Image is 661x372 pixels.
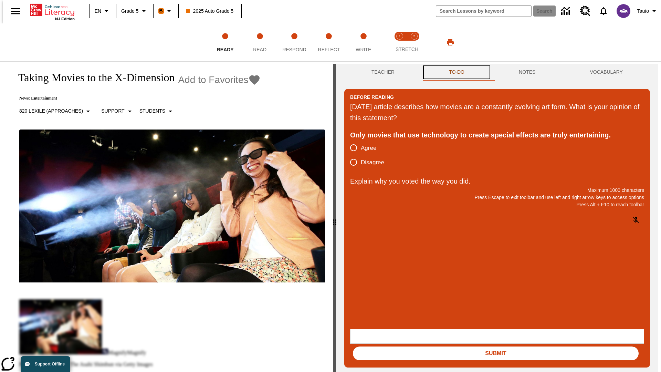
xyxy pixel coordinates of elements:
[282,47,306,52] span: Respond
[350,141,390,169] div: poll
[309,23,349,61] button: Reflect step 4 of 5
[350,194,644,201] p: Press Escape to exit toolbar and use left and right arrow keys to access options
[17,105,95,117] button: Select Lexile, 820 Lexile (Approaches)
[617,4,630,18] img: avatar image
[19,107,83,115] p: 820 Lexile (Approaches)
[353,347,639,360] button: Submit
[11,71,175,84] h1: Taking Movies to the X-Dimension
[361,158,384,167] span: Disagree
[361,144,376,153] span: Agree
[3,64,333,369] div: reading
[422,64,492,81] button: TO-DO
[274,23,314,61] button: Respond step 3 of 5
[159,7,163,15] span: B
[612,2,634,20] button: Select a new avatar
[240,23,280,61] button: Read step 2 of 5
[6,1,26,21] button: Open side menu
[344,64,422,81] button: Teacher
[3,6,101,12] body: Explain why you voted the way you did. Maximum 1000 characters Press Alt + F10 to reach toolbar P...
[139,107,165,115] p: Students
[356,47,371,52] span: Write
[595,2,612,20] a: Notifications
[344,23,384,61] button: Write step 5 of 5
[205,23,245,61] button: Ready step 1 of 5
[137,105,177,117] button: Select Student
[186,8,234,15] span: 2025 Auto Grade 5
[95,8,101,15] span: EN
[178,74,261,86] button: Add to Favorites - Taking Movies to the X-Dimension
[336,64,658,372] div: activity
[19,130,325,282] img: Panel in front of the seats sprays water mist to the happy audience at a 4DX-equipped theater.
[35,362,65,366] span: Support Offline
[11,96,261,101] p: News: Entertainment
[156,5,176,17] button: Boost Class color is orange. Change class color
[121,8,139,15] span: Grade 5
[253,47,266,52] span: Read
[178,74,249,85] span: Add to Favorites
[350,93,394,101] h2: Before Reading
[404,23,424,61] button: Stretch Respond step 2 of 2
[344,64,650,81] div: Instructional Panel Tabs
[21,356,70,372] button: Support Offline
[557,2,576,21] a: Data Center
[637,8,649,15] span: Tauto
[492,64,563,81] button: NOTES
[436,6,531,17] input: search field
[576,2,595,20] a: Resource Center, Will open in new tab
[350,101,644,123] div: [DATE] article describes how movies are a constantly evolving art form. What is your opinion of t...
[439,36,461,49] button: Print
[92,5,114,17] button: Language: EN, Select a language
[413,34,415,38] text: 2
[98,105,136,117] button: Scaffolds, Support
[55,17,75,21] span: NJ Edition
[217,47,234,52] span: Ready
[318,47,340,52] span: Reflect
[350,176,644,187] p: Explain why you voted the way you did.
[396,46,418,52] span: STRETCH
[30,2,75,21] div: Home
[350,201,644,208] p: Press Alt + F10 to reach toolbar
[333,64,336,372] div: Press Enter or Spacebar and then press right and left arrow keys to move the slider
[634,5,661,17] button: Profile/Settings
[563,64,650,81] button: VOCABULARY
[628,212,644,228] button: Click to activate and allow voice recognition
[350,130,644,141] div: Only movies that use technology to create special effects are truly entertaining.
[390,23,410,61] button: Stretch Read step 1 of 2
[350,187,644,194] p: Maximum 1000 characters
[118,5,151,17] button: Grade: Grade 5, Select a grade
[101,107,124,115] p: Support
[399,34,400,38] text: 1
